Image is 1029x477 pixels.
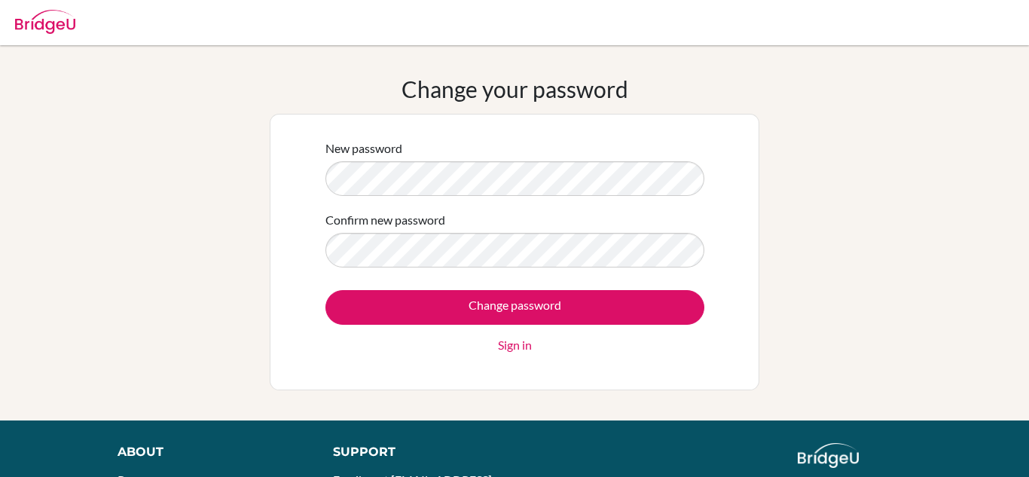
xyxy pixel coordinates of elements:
input: Change password [325,290,704,325]
h1: Change your password [402,75,628,102]
div: Support [333,443,499,461]
img: logo_white@2x-f4f0deed5e89b7ecb1c2cc34c3e3d731f90f0f143d5ea2071677605dd97b5244.png [798,443,859,468]
label: New password [325,139,402,157]
label: Confirm new password [325,211,445,229]
a: Sign in [498,336,532,354]
div: About [118,443,299,461]
img: Bridge-U [15,10,75,34]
